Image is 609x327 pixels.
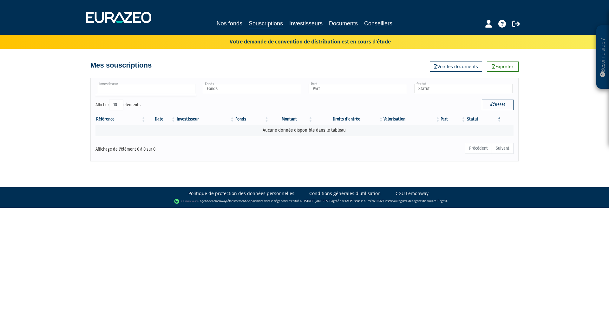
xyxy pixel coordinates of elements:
[90,62,152,69] h4: Mes souscriptions
[212,199,226,203] a: Lemonway
[309,190,381,197] a: Conditions générales d'utilisation
[95,100,141,110] label: Afficher éléments
[188,190,294,197] a: Politique de protection des données personnelles
[109,100,123,110] select: Afficheréléments
[329,19,358,28] a: Documents
[466,114,502,125] th: Statut : activer pour trier la colonne par ordre d&eacute;croissant
[383,114,440,125] th: Valorisation: activer pour trier la colonne par ordre croissant
[364,19,392,28] a: Conseillers
[482,100,514,110] button: Reset
[397,199,447,203] a: Registre des agents financiers (Regafi)
[146,114,176,125] th: Date: activer pour trier la colonne par ordre croissant
[396,190,429,197] a: CGU Lemonway
[289,19,323,28] a: Investisseurs
[599,29,606,86] p: Besoin d'aide ?
[176,114,235,125] th: Investisseur: activer pour trier la colonne par ordre croissant
[269,114,313,125] th: Montant: activer pour trier la colonne par ordre croissant
[430,62,482,72] a: Voir les documents
[313,114,384,125] th: Droits d'entrée: activer pour trier la colonne par ordre croissant
[86,12,151,23] img: 1732889491-logotype_eurazeo_blanc_rvb.png
[95,125,514,136] td: Aucune donnée disponible dans le tableau
[6,198,603,205] div: - Agent de (établissement de paiement dont le siège social est situé au [STREET_ADDRESS], agréé p...
[249,19,283,29] a: Souscriptions
[217,19,242,28] a: Nos fonds
[174,198,199,205] img: logo-lemonway.png
[235,114,269,125] th: Fonds: activer pour trier la colonne par ordre croissant
[487,62,519,72] a: Exporter
[95,142,264,153] div: Affichage de l'élément 0 à 0 sur 0
[95,114,146,125] th: Référence : activer pour trier la colonne par ordre croissant
[211,36,391,46] p: Votre demande de convention de distribution est en cours d'étude
[441,114,466,125] th: Part: activer pour trier la colonne par ordre croissant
